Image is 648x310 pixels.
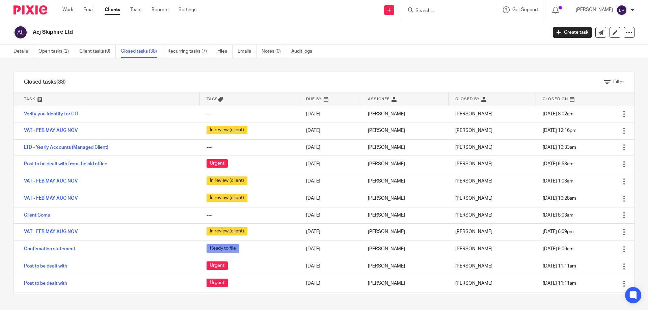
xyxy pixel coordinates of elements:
td: [PERSON_NAME] [361,207,449,223]
a: Open tasks (2) [38,45,74,58]
a: Clients [105,6,120,13]
span: (38) [56,79,66,85]
th: Tags [200,92,299,106]
a: Client tasks (0) [79,45,116,58]
a: Email [83,6,94,13]
td: [DATE] [299,292,361,309]
span: [PERSON_NAME] [455,162,492,166]
span: [DATE] 10:33am [543,145,576,150]
span: [PERSON_NAME] [455,281,492,286]
img: svg%3E [13,25,28,39]
td: [PERSON_NAME] [361,156,449,173]
span: [DATE] 6:09pm [543,229,574,234]
span: In review (client) [207,176,247,185]
a: Emails [238,45,256,58]
a: Notes (0) [262,45,286,58]
td: [DATE] [299,258,361,275]
div: --- [207,111,293,117]
a: Client Coms [24,213,50,218]
span: Get Support [512,7,538,12]
td: [DATE] [299,275,361,292]
td: [PERSON_NAME] [361,106,449,122]
img: svg%3E [616,5,627,16]
span: [DATE] 8:02am [543,112,573,116]
span: Ready to file [207,244,239,253]
span: Filter [613,80,624,84]
span: [DATE] 10:28am [543,196,576,201]
a: LTD - Yearly Accounts (Managed Client) [24,145,108,150]
td: [PERSON_NAME] [361,241,449,258]
td: [PERSON_NAME] [361,139,449,156]
span: [PERSON_NAME] [455,196,492,201]
a: Post to be dealt with [24,264,67,269]
td: [DATE] [299,190,361,207]
td: [PERSON_NAME] [361,122,449,139]
a: Post to be dealt with [24,281,67,286]
span: [DATE] 12:16pm [543,128,576,133]
a: Team [130,6,141,13]
a: Verify you Identity for CH [24,112,78,116]
span: [PERSON_NAME] [455,229,492,234]
span: [PERSON_NAME] [455,179,492,184]
img: Pixie [13,5,47,15]
a: Audit logs [291,45,317,58]
span: Urgent [207,279,228,287]
span: [PERSON_NAME] [455,128,492,133]
a: Confirmation statement [24,247,75,251]
span: [DATE] 11:11am [543,264,576,269]
span: [DATE] 9:53am [543,162,573,166]
td: [DATE] [299,173,361,190]
td: [DATE] [299,122,361,139]
span: [DATE] 1:03am [543,179,573,184]
a: Closed tasks (38) [121,45,162,58]
td: [DATE] [299,156,361,173]
span: [PERSON_NAME] [455,247,492,251]
td: [PERSON_NAME] [361,190,449,207]
a: VAT - FEB MAY AUG NOV [24,196,78,201]
a: Files [217,45,233,58]
td: [DATE] [299,207,361,223]
span: [DATE] 11:11am [543,281,576,286]
h2: Acj Skiphire Ltd [33,29,441,36]
td: [DATE] [299,106,361,122]
td: [PERSON_NAME] [361,258,449,275]
a: VAT - FEB MAY AUG NOV [24,128,78,133]
span: Urgent [207,159,228,168]
span: [PERSON_NAME] [455,213,492,218]
div: --- [207,212,293,219]
span: [PERSON_NAME] [455,264,492,269]
td: [DATE] [299,139,361,156]
a: Work [62,6,73,13]
h1: Closed tasks [24,79,66,86]
p: [PERSON_NAME] [576,6,613,13]
a: Recurring tasks (7) [167,45,212,58]
span: Urgent [207,261,228,270]
td: [PERSON_NAME] [361,275,449,292]
a: VAT - FEB MAY AUG NOV [24,229,78,234]
span: In review (client) [207,227,247,235]
a: VAT - FEB MAY AUG NOV [24,179,78,184]
span: [PERSON_NAME] [455,112,492,116]
td: [DATE] [299,241,361,258]
a: Details [13,45,33,58]
a: Post to be dealt with from the old office [24,162,107,166]
td: [PERSON_NAME] [361,292,449,309]
a: Create task [553,27,592,38]
span: [DATE] 9:06am [543,247,573,251]
span: [DATE] 8:03am [543,213,573,218]
span: In review (client) [207,194,247,202]
div: --- [207,144,293,151]
span: In review (client) [207,126,247,134]
td: [PERSON_NAME] [361,223,449,241]
input: Search [415,8,476,14]
a: Settings [179,6,196,13]
td: [PERSON_NAME] [361,173,449,190]
td: [DATE] [299,223,361,241]
span: [PERSON_NAME] [455,145,492,150]
a: Reports [152,6,168,13]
